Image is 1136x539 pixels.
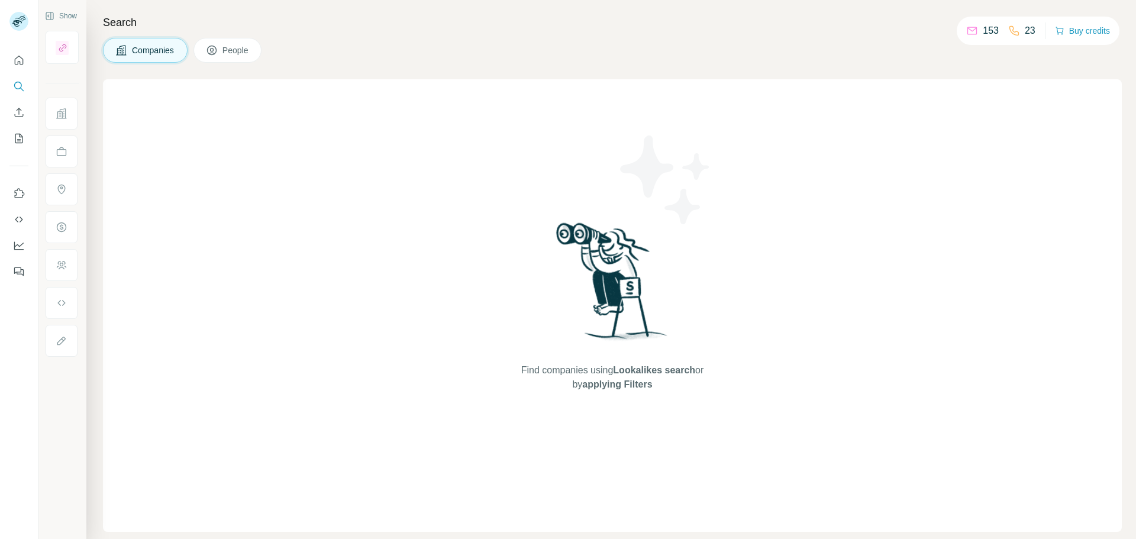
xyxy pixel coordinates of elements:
span: People [222,44,250,56]
button: Quick start [9,50,28,71]
span: Companies [132,44,175,56]
button: My lists [9,128,28,149]
span: Lookalikes search [613,365,695,375]
button: Buy credits [1055,22,1110,39]
p: 153 [983,24,999,38]
span: Find companies using or by [518,363,707,392]
img: Surfe Illustration - Stars [612,127,719,233]
p: 23 [1025,24,1035,38]
button: Use Surfe on LinkedIn [9,183,28,204]
span: applying Filters [582,379,652,389]
button: Feedback [9,261,28,282]
img: Surfe Illustration - Woman searching with binoculars [551,220,674,351]
button: Enrich CSV [9,102,28,123]
button: Use Surfe API [9,209,28,230]
button: Search [9,76,28,97]
h4: Search [103,14,1122,31]
button: Dashboard [9,235,28,256]
button: Show [37,7,85,25]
